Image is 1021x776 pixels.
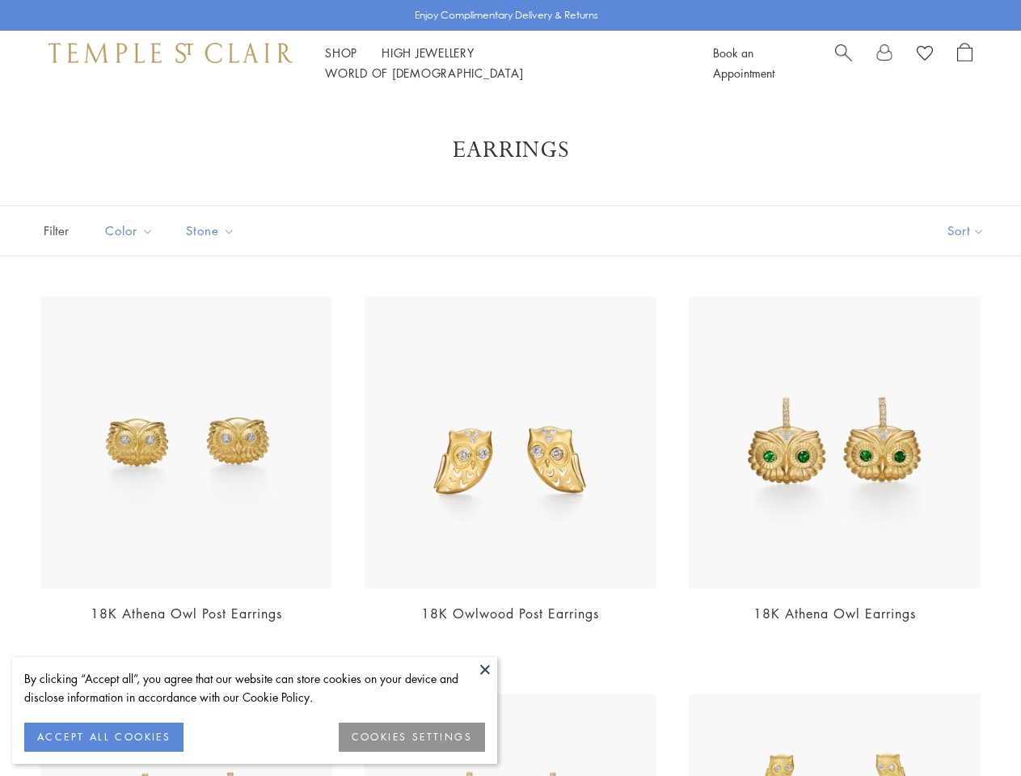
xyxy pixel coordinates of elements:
[753,605,916,622] a: 18K Athena Owl Earrings
[24,669,485,706] div: By clicking “Accept all”, you agree that our website can store cookies on your device and disclos...
[911,206,1021,255] button: Show sort by
[365,297,656,588] img: 18K Owlwood Post Earrings
[93,213,166,249] button: Color
[713,44,774,81] a: Book an Appointment
[382,44,475,61] a: High JewelleryHigh Jewellery
[835,43,852,83] a: Search
[24,723,184,752] button: ACCEPT ALL COOKIES
[339,723,485,752] button: COOKIES SETTINGS
[957,43,972,83] a: Open Shopping Bag
[40,297,332,588] img: 18K Athena Owl Post Earrings
[689,297,981,588] img: E36186-OWLTG
[178,221,247,241] span: Stone
[49,43,293,62] img: Temple St. Clair
[325,44,357,61] a: ShopShop
[97,221,166,241] span: Color
[65,136,956,165] h1: Earrings
[415,7,598,23] p: Enjoy Complimentary Delivery & Returns
[421,605,599,622] a: 18K Owlwood Post Earrings
[174,213,247,249] button: Stone
[325,43,677,83] nav: Main navigation
[91,605,282,622] a: 18K Athena Owl Post Earrings
[325,65,523,81] a: World of [DEMOGRAPHIC_DATA]World of [DEMOGRAPHIC_DATA]
[917,43,933,67] a: View Wishlist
